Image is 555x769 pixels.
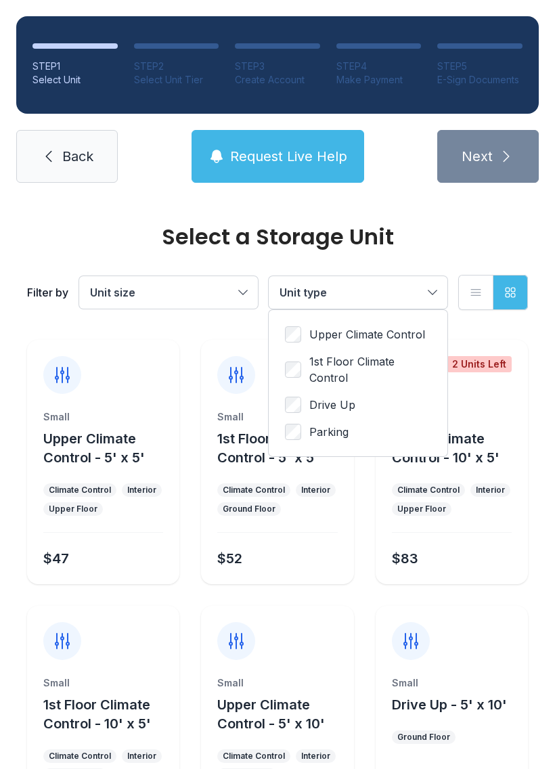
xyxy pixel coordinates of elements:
[336,73,422,87] div: Make Payment
[397,485,460,496] div: Climate Control
[309,397,355,413] span: Drive Up
[462,147,493,166] span: Next
[217,676,337,690] div: Small
[49,504,97,514] div: Upper Floor
[43,429,174,467] button: Upper Climate Control - 5' x 5'
[90,286,135,299] span: Unit size
[43,695,174,733] button: 1st Floor Climate Control - 10' x 5'
[285,424,301,440] input: Parking
[309,424,349,440] span: Parking
[32,60,118,73] div: STEP 1
[309,353,431,386] span: 1st Floor Climate Control
[447,356,512,372] div: 2 Units Left
[392,410,512,424] div: Small
[217,695,348,733] button: Upper Climate Control - 5' x 10'
[280,286,327,299] span: Unit type
[134,60,219,73] div: STEP 2
[134,73,219,87] div: Select Unit Tier
[392,429,523,467] button: Upper Climate Control - 10' x 5'
[223,485,285,496] div: Climate Control
[392,695,507,714] button: Drive Up - 5' x 10'
[392,549,418,568] div: $83
[392,697,507,713] span: Drive Up - 5' x 10'
[285,326,301,343] input: Upper Climate Control
[285,397,301,413] input: Drive Up
[217,549,242,568] div: $52
[127,485,156,496] div: Interior
[223,751,285,762] div: Climate Control
[217,697,325,732] span: Upper Climate Control - 5' x 10'
[62,147,93,166] span: Back
[223,504,275,514] div: Ground Floor
[285,361,301,378] input: 1st Floor Climate Control
[217,431,324,466] span: 1st Floor Climate Control - 5' x 5'
[43,410,163,424] div: Small
[217,429,348,467] button: 1st Floor Climate Control - 5' x 5'
[43,549,69,568] div: $47
[27,284,68,301] div: Filter by
[127,751,156,762] div: Interior
[43,697,151,732] span: 1st Floor Climate Control - 10' x 5'
[476,485,505,496] div: Interior
[43,431,145,466] span: Upper Climate Control - 5' x 5'
[79,276,258,309] button: Unit size
[235,73,320,87] div: Create Account
[27,226,528,248] div: Select a Storage Unit
[336,60,422,73] div: STEP 4
[301,751,330,762] div: Interior
[437,73,523,87] div: E-Sign Documents
[269,276,447,309] button: Unit type
[49,751,111,762] div: Climate Control
[437,60,523,73] div: STEP 5
[392,676,512,690] div: Small
[301,485,330,496] div: Interior
[230,147,347,166] span: Request Live Help
[309,326,425,343] span: Upper Climate Control
[217,410,337,424] div: Small
[397,504,446,514] div: Upper Floor
[43,676,163,690] div: Small
[235,60,320,73] div: STEP 3
[32,73,118,87] div: Select Unit
[397,732,450,743] div: Ground Floor
[49,485,111,496] div: Climate Control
